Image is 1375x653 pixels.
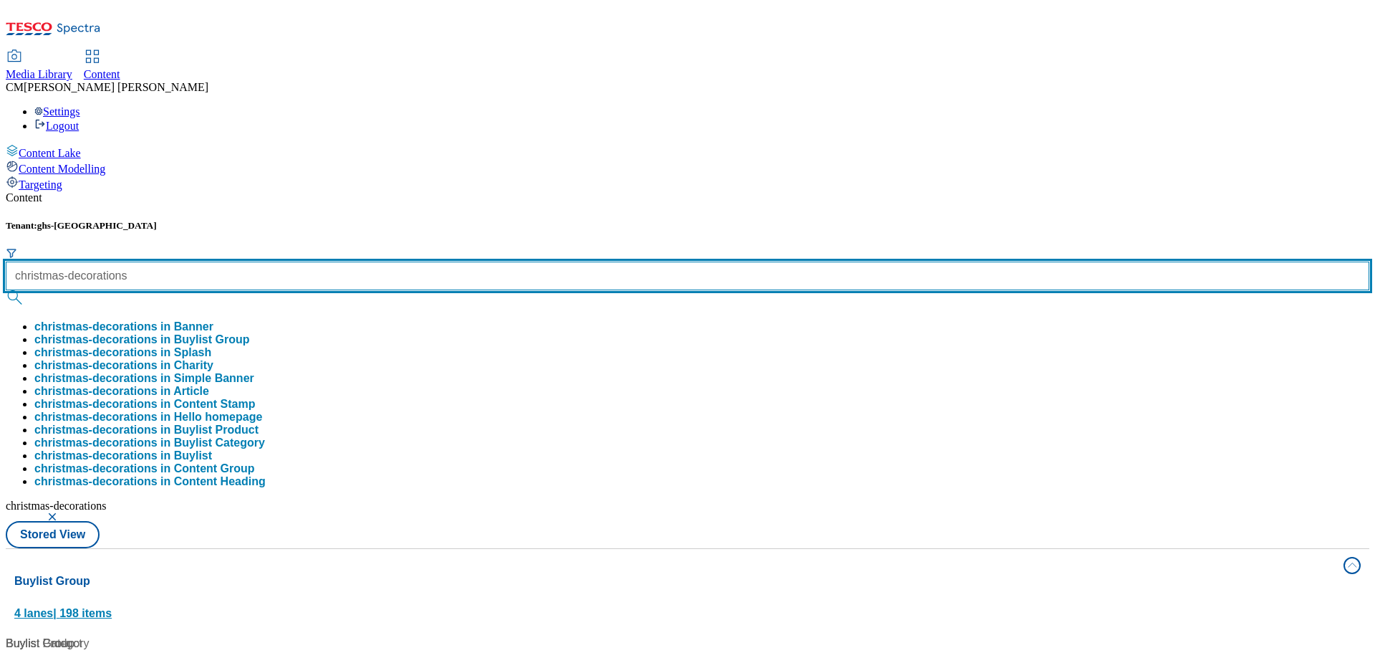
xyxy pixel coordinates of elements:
[84,51,120,81] a: Content
[34,475,266,488] button: christmas-decorations in Content Heading
[174,462,255,475] span: Content Group
[34,385,209,398] button: christmas-decorations in Article
[6,81,24,93] span: CM
[37,220,157,231] span: ghs-[GEOGRAPHIC_DATA]
[34,105,80,118] a: Settings
[34,462,255,475] div: christmas-decorations in
[34,333,250,346] div: christmas-decorations in
[34,120,79,132] a: Logout
[84,68,120,80] span: Content
[34,398,256,411] div: christmas-decorations in
[174,424,259,436] span: Buylist Product
[6,500,106,512] span: christmas-decorations
[174,398,256,410] span: Content Stamp
[34,333,250,346] button: christmas-decorations in Buylist Group
[34,424,259,437] div: christmas-decorations in
[6,549,1369,629] button: Buylist Group4 lanes| 198 items
[24,81,208,93] span: [PERSON_NAME] [PERSON_NAME]
[34,424,259,437] button: christmas-decorations in Buylist Product
[34,346,211,359] button: christmas-decorations in Splash
[34,437,265,449] button: christmas-decorations in Buylist Category
[34,398,256,411] button: christmas-decorations in Content Stamp
[34,372,254,385] button: christmas-decorations in Simple Banner
[6,247,17,259] svg: Search Filters
[6,191,1369,204] div: Content
[14,573,1335,590] h4: Buylist Group
[6,160,1369,176] a: Content Modelling
[6,144,1369,160] a: Content Lake
[34,359,213,372] div: christmas-decorations in
[34,462,255,475] button: christmas-decorations in Content Group
[34,449,212,462] button: christmas-decorations in Buylist
[6,635,468,652] div: Buylist Product
[34,359,213,372] button: christmas-decorations in Charity
[6,635,185,652] div: Buylist Category
[6,220,1369,232] h5: Tenant:
[14,607,112,619] span: 4 lanes | 198 items
[6,176,1369,191] a: Targeting
[6,68,72,80] span: Media Library
[6,51,72,81] a: Media Library
[6,521,100,548] button: Stored View
[6,262,1369,290] input: Search
[174,359,213,371] span: Charity
[173,385,209,397] span: Article
[19,178,62,191] span: Targeting
[34,411,262,424] button: christmas-decorations in Hello homepage
[174,333,250,345] span: Buylist Group
[34,320,213,333] button: christmas-decorations in Banner
[34,385,209,398] div: christmas-decorations in
[34,437,265,449] div: christmas-decorations in
[19,163,105,175] span: Content Modelling
[174,437,265,449] span: Buylist Category
[19,147,81,159] span: Content Lake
